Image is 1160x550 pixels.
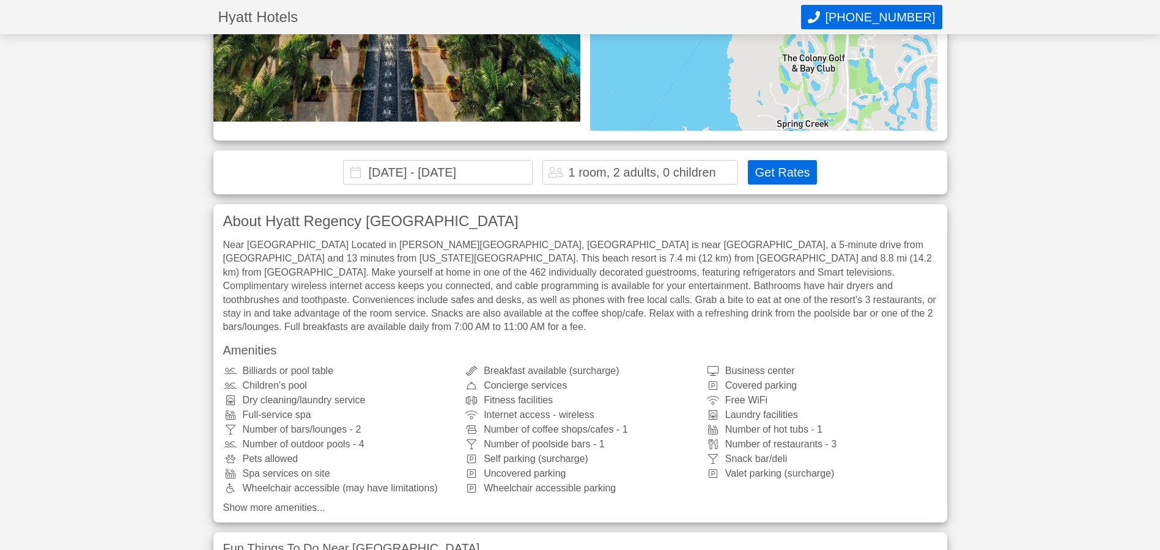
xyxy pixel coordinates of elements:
[223,381,455,391] div: Children's pool
[464,439,696,449] div: Number of poolside bars - 1
[223,425,455,435] div: Number of bars/lounges - 2
[706,469,937,479] div: Valet parking (surcharge)
[464,381,696,391] div: Concierge services
[568,166,715,178] div: 1 room, 2 adults, 0 children
[801,5,942,29] button: Call
[706,410,937,420] div: Laundry facilities
[223,410,455,420] div: Full-service spa
[223,503,937,513] a: Show more amenities...
[218,10,802,24] h1: Hyatt Hotels
[223,214,937,229] h3: About Hyatt Regency [GEOGRAPHIC_DATA]
[748,160,816,185] button: Get Rates
[464,366,696,376] div: Breakfast available (surcharge)
[464,454,696,464] div: Self parking (surcharge)
[706,395,937,405] div: Free WiFi
[464,483,696,493] div: Wheelchair accessible parking
[464,469,696,479] div: Uncovered parking
[825,10,935,24] span: [PHONE_NUMBER]
[223,366,455,376] div: Billiards or pool table
[223,454,455,464] div: Pets allowed
[223,344,937,356] h3: Amenities
[223,395,455,405] div: Dry cleaning/laundry service
[223,439,455,449] div: Number of outdoor pools - 4
[706,366,937,376] div: Business center
[706,381,937,391] div: Covered parking
[223,483,455,493] div: Wheelchair accessible (may have limitations)
[464,410,696,420] div: Internet access - wireless
[706,454,937,464] div: Snack bar/deli
[343,160,533,185] input: Choose Dates
[223,469,455,479] div: Spa services on site
[464,425,696,435] div: Number of coffee shops/cafes - 1
[223,238,937,334] div: Near [GEOGRAPHIC_DATA] Located in [PERSON_NAME][GEOGRAPHIC_DATA], [GEOGRAPHIC_DATA] is near [GEOG...
[464,395,696,405] div: Fitness facilities
[706,425,937,435] div: Number of hot tubs - 1
[706,439,937,449] div: Number of restaurants - 3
